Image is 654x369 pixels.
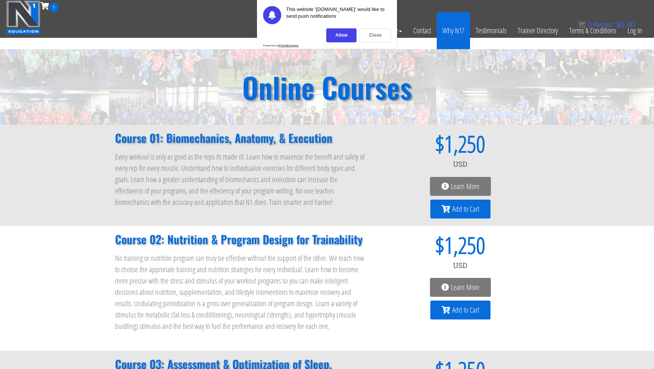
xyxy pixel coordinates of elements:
span: Learn More [451,183,480,190]
span: $ [381,234,444,256]
a: Learn More [430,177,491,196]
span: 0 [587,20,592,29]
div: Allow [326,28,357,42]
span: Add to Cart [452,306,479,314]
span: 1,250 [444,234,485,256]
h2: Online Courses [242,73,412,101]
a: Add to Cart [430,301,490,319]
span: $ [616,20,620,29]
span: $ [381,132,444,155]
p: Every workout is only as good as the reps its made of. Learn how to maximize the benefit and safe... [115,151,366,208]
span: 0 [49,3,59,12]
a: 0 [40,1,59,11]
div: Powered by [263,44,299,47]
a: Add to Cart [430,200,490,219]
a: Learn More [430,278,491,297]
span: items: [594,20,614,29]
a: Contact [408,12,437,49]
div: USD [381,155,539,173]
a: Why N1? [437,12,470,49]
span: Learn More [451,284,480,291]
span: 1,250 [444,132,485,155]
div: This website '[DOMAIN_NAME]' would like to send push notifications [286,6,391,24]
img: icon11.png [578,21,585,28]
img: n1-education [6,0,40,34]
bdi: 0.00 [616,20,635,29]
a: Testimonials [470,12,512,49]
a: Terms & Conditions [564,12,622,49]
strong: PushEngage [279,44,298,47]
div: Close [360,28,391,42]
a: Trainer Directory [512,12,564,49]
a: 0 items: $0.00 [578,20,635,29]
h2: Course 02: Nutrition & Program Design for Trainability [115,234,366,245]
a: Log In [622,12,648,49]
h2: Course 01: Biomechanics, Anatomy, & Execution [115,132,366,144]
p: No training or nutrition program can truly be effective without the support of the other. We teac... [115,253,366,332]
span: Add to Cart [452,205,479,213]
div: USD [381,256,539,274]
